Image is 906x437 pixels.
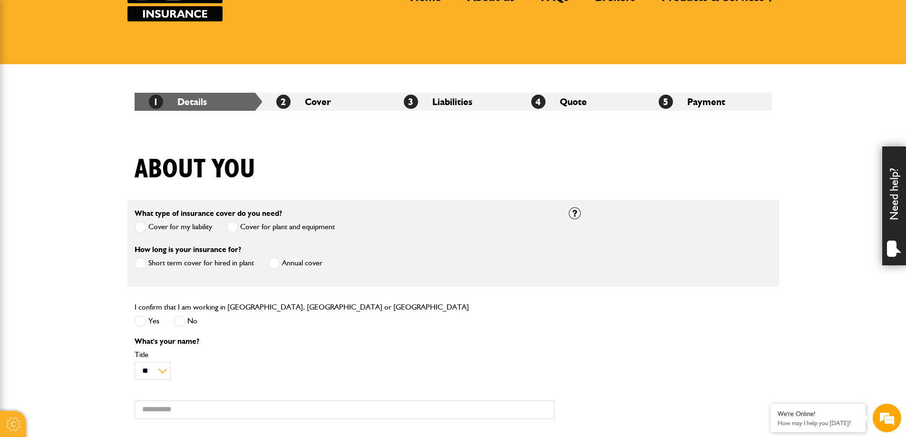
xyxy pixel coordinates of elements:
span: 3 [404,95,418,109]
label: Yes [135,315,159,327]
span: 2 [276,95,291,109]
label: Short term cover for hired in plant [135,257,254,269]
li: Cover [262,93,390,111]
label: No [174,315,197,327]
label: Title [135,351,555,359]
h1: About you [135,154,255,185]
div: Need help? [882,146,906,265]
span: 4 [531,95,546,109]
label: Annual cover [268,257,322,269]
label: How long is your insurance for? [135,246,241,253]
li: Details [135,93,262,111]
div: Chat with us now [49,53,160,66]
label: What type of insurance cover do you need? [135,210,282,217]
div: Minimize live chat window [156,5,179,28]
span: 1 [149,95,163,109]
li: Payment [644,93,772,111]
img: d_20077148190_company_1631870298795_20077148190 [16,53,40,66]
span: 5 [659,95,673,109]
li: Liabilities [390,93,517,111]
div: We're Online! [778,410,858,418]
input: Enter your last name [12,88,174,109]
label: I confirm that I am working in [GEOGRAPHIC_DATA], [GEOGRAPHIC_DATA] or [GEOGRAPHIC_DATA] [135,303,469,311]
label: Cover for my liability [135,221,212,233]
input: Enter your email address [12,116,174,137]
li: Quote [517,93,644,111]
input: Enter your phone number [12,144,174,165]
p: What's your name? [135,338,555,345]
em: Start Chat [129,293,173,306]
p: How may I help you today? [778,419,858,427]
textarea: Type your message and hit 'Enter' [12,172,174,285]
label: Cover for plant and equipment [226,221,335,233]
